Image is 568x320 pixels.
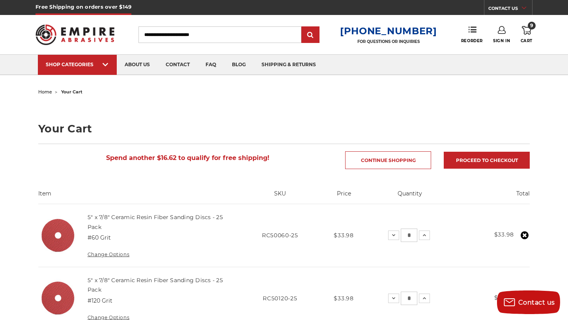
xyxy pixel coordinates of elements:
span: Reorder [461,38,483,43]
span: $33.98 [334,232,353,239]
span: RC50060-25 [262,232,298,239]
input: 5" x 7/8" Ceramic Resin Fiber Sanding Discs - 25 Pack Quantity: [401,229,417,242]
span: Contact us [518,299,555,306]
a: Continue Shopping [345,151,431,169]
th: Item [38,190,237,204]
a: 5" x 7/8" Ceramic Resin Fiber Sanding Discs - 25 Pack [88,277,223,293]
span: Spend another $16.62 to qualify for free shipping! [106,154,269,162]
img: 5" x 7/8" Ceramic Resin Fibre Disc [38,279,78,318]
span: 9 [528,22,536,30]
a: 5" x 7/8" Ceramic Resin Fiber Sanding Discs - 25 Pack [88,214,223,230]
span: RC50120-25 [263,295,297,302]
strong: $33.98 [494,294,514,301]
dd: #60 Grit [88,234,111,242]
h1: Your Cart [38,123,530,134]
a: Proceed to checkout [444,152,530,169]
a: [PHONE_NUMBER] [340,25,437,37]
a: faq [198,55,224,75]
th: Total [455,190,530,204]
th: SKU [237,190,323,204]
input: Submit [303,27,318,43]
input: 5" x 7/8" Ceramic Resin Fiber Sanding Discs - 25 Pack Quantity: [401,292,417,305]
img: 5" x 7/8" Ceramic Resin Fibre Disc [38,216,78,255]
a: blog [224,55,254,75]
a: home [38,89,52,95]
a: CONTACT US [488,4,532,15]
span: $33.98 [334,295,353,302]
strong: $33.98 [494,231,514,238]
img: Empire Abrasives [35,19,114,50]
a: Change Options [88,251,129,257]
a: Reorder [461,26,483,43]
th: Price [323,190,365,204]
span: Sign In [493,38,510,43]
button: Contact us [497,290,560,314]
p: FOR QUESTIONS OR INQUIRIES [340,39,437,44]
a: contact [158,55,198,75]
dd: #120 Grit [88,297,112,305]
span: Cart [521,38,532,43]
a: shipping & returns [254,55,324,75]
span: your cart [61,89,82,95]
a: about us [117,55,158,75]
th: Quantity [364,190,455,204]
div: SHOP CATEGORIES [46,61,109,67]
a: 9 Cart [521,26,532,43]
